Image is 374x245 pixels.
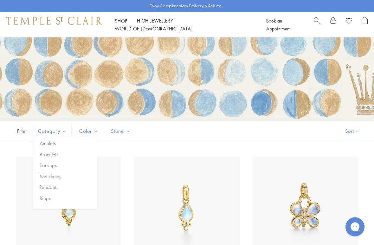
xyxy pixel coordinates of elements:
span: Color [76,127,103,135]
a: Open Shopping Bag [362,17,368,33]
nav: Main navigation [115,17,252,33]
button: Show sort by [331,122,374,141]
span: Stone [108,127,135,135]
a: High JewelleryHigh Jewellery [137,17,173,24]
a: World of [DEMOGRAPHIC_DATA]World of [DEMOGRAPHIC_DATA] [115,25,192,32]
iframe: Gorgias live chat messenger [342,215,368,239]
a: View Wishlist [346,17,352,26]
button: Category [33,124,71,139]
p: Enjoy Complimentary Delivery & Returns [150,3,222,9]
a: Search [314,17,320,33]
a: Book an Appointment [266,17,290,32]
span: Category [35,127,71,135]
button: Color [74,124,103,139]
a: ShopShop [115,17,127,24]
img: Temple St. Clair [6,17,102,24]
button: Stone [106,124,135,139]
